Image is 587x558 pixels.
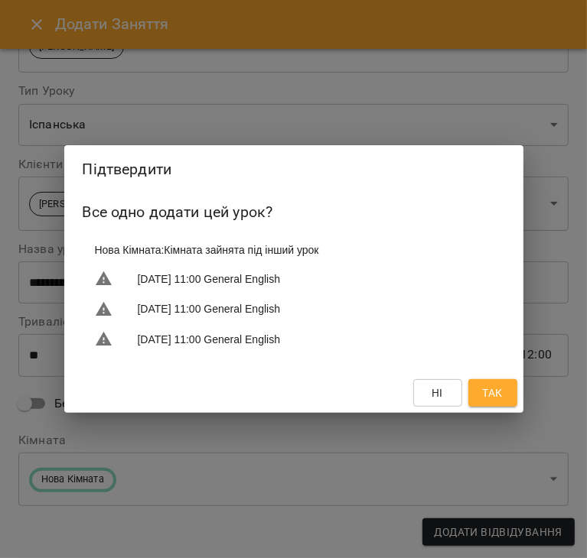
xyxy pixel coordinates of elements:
[83,200,505,224] h6: Все одно додати цей урок?
[432,384,443,402] span: Ні
[83,157,505,181] h2: Підтвердити
[413,379,462,407] button: Ні
[83,294,505,325] li: [DATE] 11:00 General English
[83,236,505,264] li: Нова Кімната : Кімната зайнята під інший урок
[83,324,505,355] li: [DATE] 11:00 General English
[468,379,517,407] button: Так
[83,264,505,294] li: [DATE] 11:00 General English
[482,384,502,402] span: Так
